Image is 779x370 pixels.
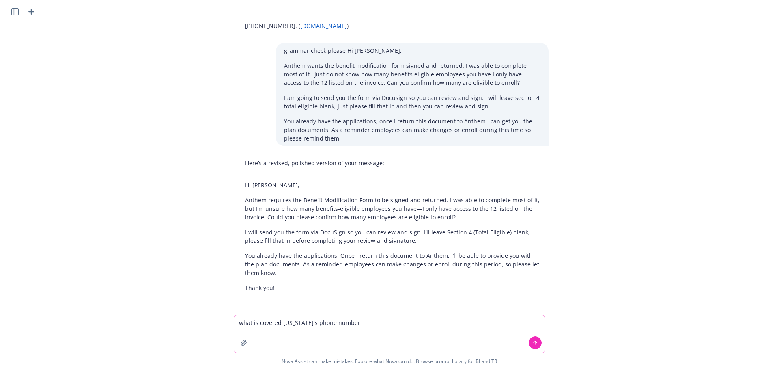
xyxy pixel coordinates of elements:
p: grammar check please Hi [PERSON_NAME], [284,46,540,55]
p: Here’s a revised, polished version of your message: [245,159,540,167]
a: TR [491,358,497,365]
p: Anthem requires the Benefit Modification Form to be signed and returned. I was able to complete m... [245,196,540,221]
a: [DOMAIN_NAME] [300,22,347,30]
p: Hi [PERSON_NAME], [245,181,540,189]
p: I am going to send you the form via Docusign so you can review and sign. I will leave section 4 t... [284,93,540,110]
textarea: what is covered [US_STATE]'s phone number [234,315,545,353]
p: You already have the applications. Once I return this document to Anthem, I’ll be able to provide... [245,251,540,277]
span: Nova Assist can make mistakes. Explore what Nova can do: Browse prompt library for and [282,353,497,370]
p: Anthem wants the benefit modification form signed and returned. I was able to complete most of it... [284,61,540,87]
p: You already have the applications, once I return this document to Anthem I can get you the plan d... [284,117,540,143]
p: Thank you! [245,283,540,292]
p: I will send you the form via DocuSign so you can review and sign. I’ll leave Section 4 (Total Eli... [245,228,540,245]
a: BI [476,358,480,365]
